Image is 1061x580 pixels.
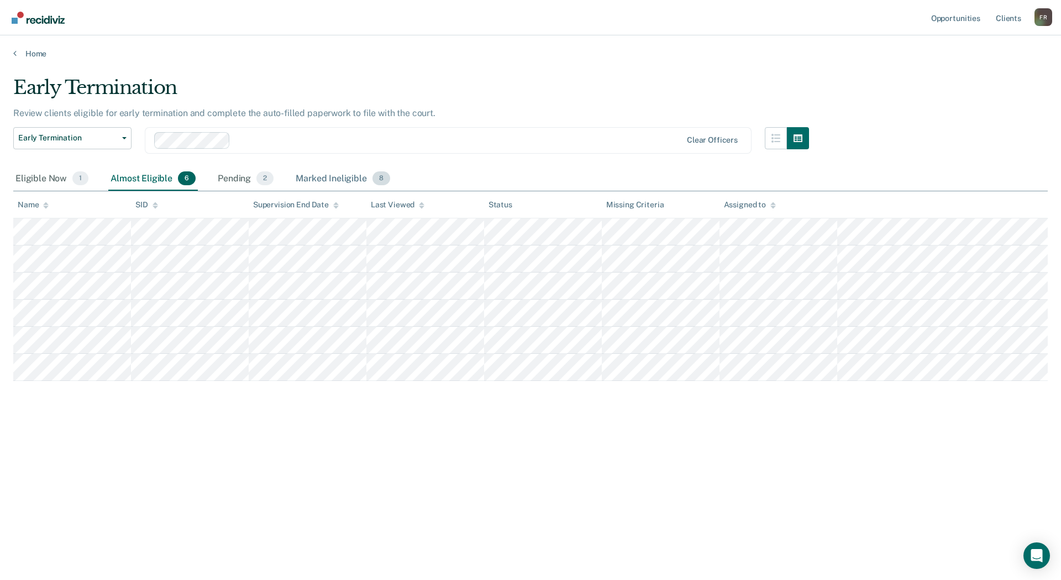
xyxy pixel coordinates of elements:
img: Recidiviz [12,12,65,24]
button: Profile dropdown button [1034,8,1052,26]
div: F R [1034,8,1052,26]
div: Status [489,200,512,210]
div: Clear officers [687,135,738,145]
div: Almost Eligible6 [108,167,198,191]
span: 2 [256,171,274,186]
span: Early Termination [18,133,118,143]
div: Supervision End Date [253,200,339,210]
div: Name [18,200,49,210]
div: Assigned to [724,200,776,210]
div: Early Termination [13,76,809,108]
div: SID [135,200,158,210]
span: 1 [72,171,88,186]
div: Eligible Now1 [13,167,91,191]
div: Open Intercom Messenger [1023,542,1050,569]
a: Home [13,49,1048,59]
div: Last Viewed [371,200,424,210]
div: Marked Ineligible8 [293,167,392,191]
div: Pending2 [216,167,276,191]
span: 8 [372,171,390,186]
button: Early Termination [13,127,132,149]
p: Review clients eligible for early termination and complete the auto-filled paperwork to file with... [13,108,435,118]
span: 6 [178,171,196,186]
div: Missing Criteria [606,200,664,210]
